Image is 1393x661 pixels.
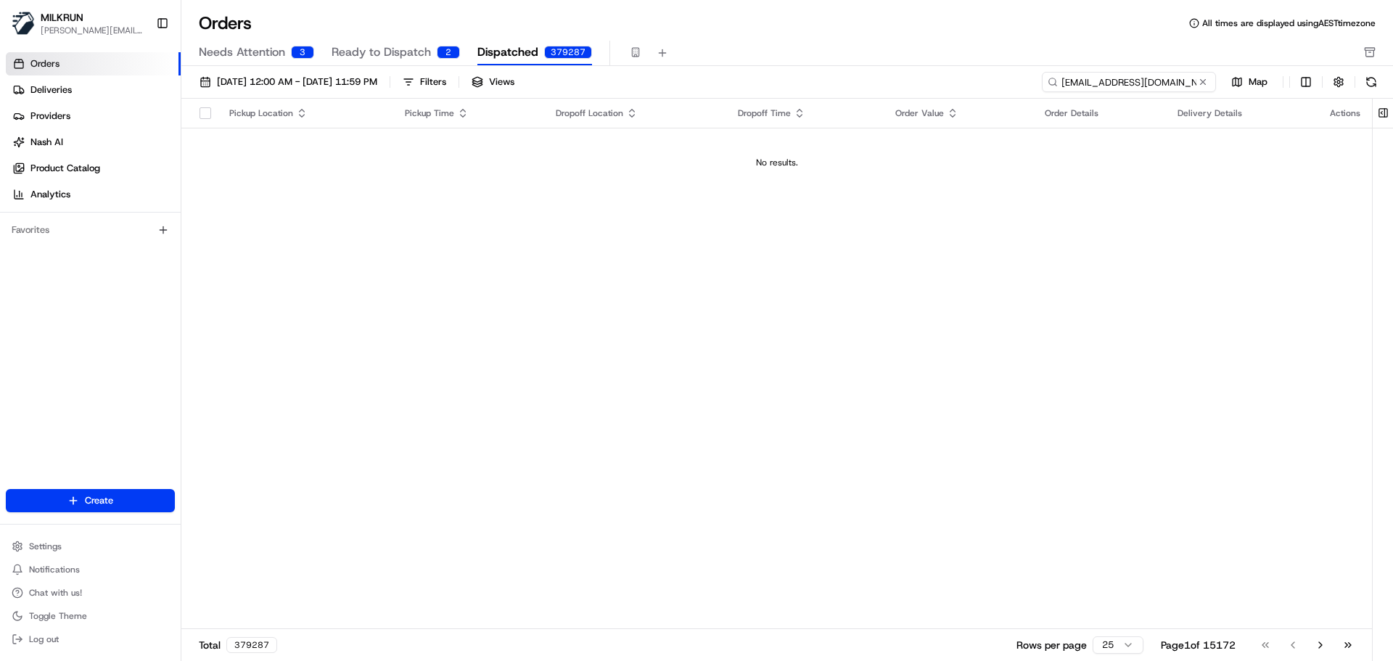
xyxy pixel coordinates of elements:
[1016,638,1087,652] p: Rows per page
[437,46,460,59] div: 2
[29,610,87,622] span: Toggle Theme
[229,107,382,119] div: Pickup Location
[420,75,446,89] div: Filters
[291,46,314,59] div: 3
[29,541,62,552] span: Settings
[85,494,113,507] span: Create
[6,78,181,102] a: Deliveries
[556,107,715,119] div: Dropoff Location
[226,637,277,653] div: 379287
[465,72,521,92] button: Views
[477,44,538,61] span: Dispatched
[217,75,377,89] span: [DATE] 12:00 AM - [DATE] 11:59 PM
[895,107,1022,119] div: Order Value
[1222,73,1277,91] button: Map
[6,536,175,557] button: Settings
[1202,17,1376,29] span: All times are displayed using AEST timezone
[6,157,181,180] a: Product Catalog
[1178,107,1307,119] div: Delivery Details
[6,52,181,75] a: Orders
[29,564,80,575] span: Notifications
[6,489,175,512] button: Create
[187,157,1366,168] div: No results.
[193,72,384,92] button: [DATE] 12:00 AM - [DATE] 11:59 PM
[199,44,285,61] span: Needs Attention
[29,633,59,645] span: Log out
[30,110,70,123] span: Providers
[30,136,63,149] span: Nash AI
[12,12,35,35] img: MILKRUN
[6,559,175,580] button: Notifications
[30,188,70,201] span: Analytics
[1045,107,1155,119] div: Order Details
[6,583,175,603] button: Chat with us!
[1042,72,1216,92] input: Type to search
[6,131,181,154] a: Nash AI
[41,10,83,25] button: MILKRUN
[332,44,431,61] span: Ready to Dispatch
[199,637,277,653] div: Total
[41,25,144,36] button: [PERSON_NAME][EMAIL_ADDRESS][DOMAIN_NAME]
[396,72,453,92] button: Filters
[30,57,59,70] span: Orders
[1161,638,1236,652] div: Page 1 of 15172
[738,107,871,119] div: Dropoff Time
[6,6,150,41] button: MILKRUNMILKRUN[PERSON_NAME][EMAIL_ADDRESS][DOMAIN_NAME]
[1330,107,1360,119] div: Actions
[30,162,100,175] span: Product Catalog
[6,218,175,242] div: Favorites
[544,46,592,59] div: 379287
[6,183,181,206] a: Analytics
[405,107,533,119] div: Pickup Time
[199,12,252,35] h1: Orders
[29,587,82,599] span: Chat with us!
[6,629,175,649] button: Log out
[6,606,175,626] button: Toggle Theme
[489,75,514,89] span: Views
[30,83,72,97] span: Deliveries
[6,104,181,128] a: Providers
[1361,72,1381,92] button: Refresh
[1249,75,1267,89] span: Map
